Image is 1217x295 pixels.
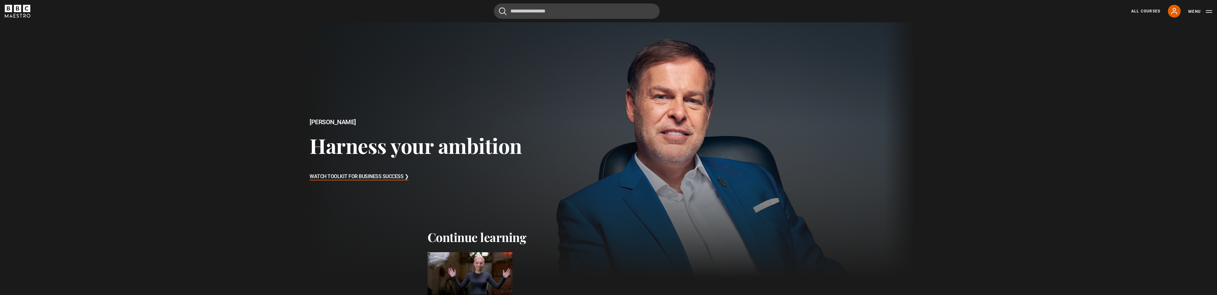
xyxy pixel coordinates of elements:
[1188,8,1212,15] button: Toggle navigation
[310,133,522,158] h3: Harness your ambition
[494,4,660,19] input: Search
[5,5,30,18] svg: BBC Maestro
[303,22,915,278] a: [PERSON_NAME] Harness your ambition Watch Toolkit for Business Success ❯
[499,7,507,15] button: Submit the search query
[310,172,408,182] h3: Watch Toolkit for Business Success ❯
[310,118,522,126] h2: [PERSON_NAME]
[428,230,790,245] h2: Continue learning
[1131,8,1160,14] a: All Courses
